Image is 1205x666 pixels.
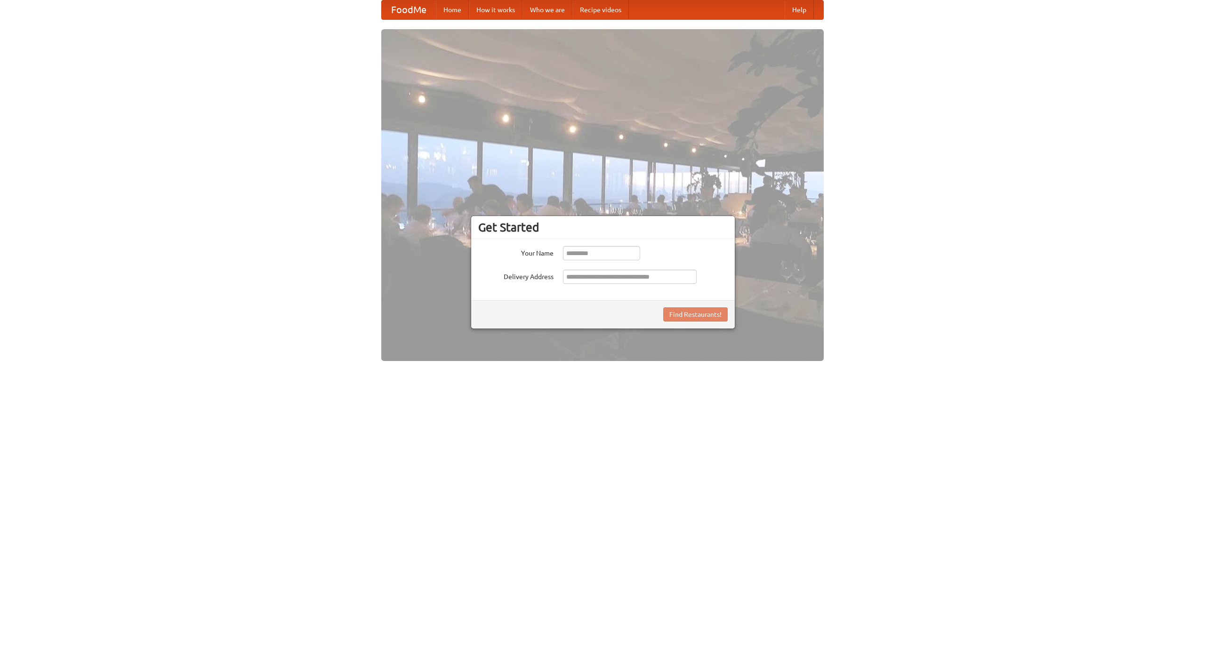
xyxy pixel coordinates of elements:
a: Who we are [522,0,572,19]
h3: Get Started [478,220,728,234]
a: Home [436,0,469,19]
label: Your Name [478,246,554,258]
a: How it works [469,0,522,19]
a: Help [785,0,814,19]
a: FoodMe [382,0,436,19]
a: Recipe videos [572,0,629,19]
button: Find Restaurants! [663,307,728,321]
label: Delivery Address [478,270,554,281]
